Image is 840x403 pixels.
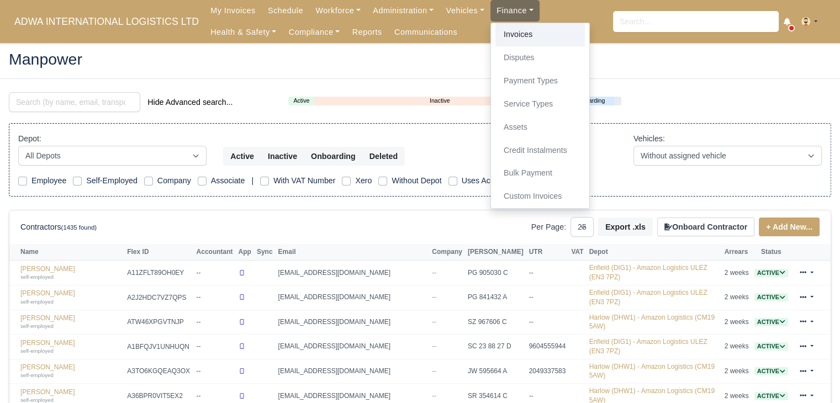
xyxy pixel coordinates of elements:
[124,310,193,335] td: ATW46XPGVTNJP
[589,338,707,355] a: Enfield (DIG1) - Amazon Logistics ULEZ (EN3 7PZ)
[392,174,441,187] label: Without Depot
[589,289,707,306] a: Enfield (DIG1) - Amazon Logistics ULEZ (EN3 7PZ)
[223,147,261,166] button: Active
[355,174,372,187] label: Xero
[432,318,436,326] span: --
[276,335,430,359] td: [EMAIL_ADDRESS][DOMAIN_NAME]
[526,310,569,335] td: --
[754,392,788,400] span: Active
[20,339,121,355] a: [PERSON_NAME] self-employed
[752,244,791,261] th: Status
[9,244,124,261] th: Name
[785,350,840,403] div: Chat Widget
[754,269,788,277] a: Active
[722,359,752,384] td: 2 weeks
[346,22,388,43] a: Reports
[124,285,193,310] td: A2J2HDC7VZ7QPS
[754,218,820,236] div: + Add New...
[9,92,140,112] input: Search (by name, email, transporter id) ...
[531,221,566,234] label: Per Page:
[9,11,204,33] a: ADWA INTERNATIONAL LOGISTICS LTD
[9,51,831,67] h2: Manpower
[362,147,405,166] button: Deleted
[432,367,436,375] span: --
[633,132,665,145] label: Vehicles:
[276,310,430,335] td: [EMAIL_ADDRESS][DOMAIN_NAME]
[20,397,54,403] small: self-employed
[657,218,754,236] button: Onboard Contractor
[432,269,436,277] span: --
[465,335,526,359] td: SC 23 88 27 D
[86,174,138,187] label: Self-Employed
[276,285,430,310] td: [EMAIL_ADDRESS][DOMAIN_NAME]
[589,314,715,331] a: Harlow (DHW1) - Amazon Logistics (CM19 5AW)
[754,367,788,375] a: Active
[388,22,464,43] a: Communications
[754,367,788,375] span: Active
[465,310,526,335] td: SZ 967606 C
[20,274,54,280] small: self-employed
[587,244,722,261] th: Depot
[722,261,752,285] td: 2 weeks
[589,363,715,380] a: Harlow (DHW1) - Amazon Logistics (CM19 5AW)
[465,285,526,310] td: PG 841432 A
[194,335,236,359] td: --
[495,46,585,70] a: Disputes
[465,261,526,285] td: PG 905030 C
[754,318,788,326] span: Active
[754,342,788,351] span: Active
[31,174,66,187] label: Employee
[495,116,585,139] a: Assets
[432,392,436,400] span: --
[204,22,283,43] a: Health & Safety
[157,174,191,187] label: Company
[124,335,193,359] td: A1BFQJV1UNHUQN
[1,43,839,78] div: Manpower
[754,342,788,350] a: Active
[754,392,788,400] a: Active
[722,335,752,359] td: 2 weeks
[211,174,245,187] label: Associate
[194,261,236,285] td: --
[124,244,193,261] th: Flex ID
[140,93,240,112] button: Hide Advanced search...
[194,359,236,384] td: --
[261,147,304,166] button: Inactive
[465,244,526,261] th: [PERSON_NAME]
[18,132,41,145] label: Depot:
[61,224,97,231] small: (1435 found)
[20,323,54,329] small: self-employed
[429,244,465,261] th: Company
[236,244,254,261] th: App
[194,244,236,261] th: Accountant
[20,265,121,281] a: [PERSON_NAME] self-employed
[495,23,585,46] a: Invoices
[465,359,526,384] td: JW 595664 A
[276,244,430,261] th: Email
[20,348,54,354] small: self-employed
[526,285,569,310] td: --
[495,70,585,93] a: Payment Types
[526,244,569,261] th: UTR
[754,293,788,301] a: Active
[495,162,585,185] a: Bulk Payment
[124,359,193,384] td: A3TO6KGQEAQ3OX
[598,218,653,236] button: Export .xls
[273,174,335,187] label: With VAT Number
[722,244,752,261] th: Arrears
[251,176,253,185] span: |
[304,147,363,166] button: Onboarding
[759,218,820,236] a: + Add New...
[20,299,54,305] small: self-employed
[526,359,569,384] td: 2049337583
[462,174,521,187] label: Uses Accountant
[276,359,430,384] td: [EMAIL_ADDRESS][DOMAIN_NAME]
[526,335,569,359] td: 9604555944
[20,289,121,305] a: [PERSON_NAME] self-employed
[495,139,585,162] a: Credit Instalments
[432,293,436,301] span: --
[613,11,779,32] input: Search...
[276,261,430,285] td: [EMAIL_ADDRESS][DOMAIN_NAME]
[722,285,752,310] td: 2 weeks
